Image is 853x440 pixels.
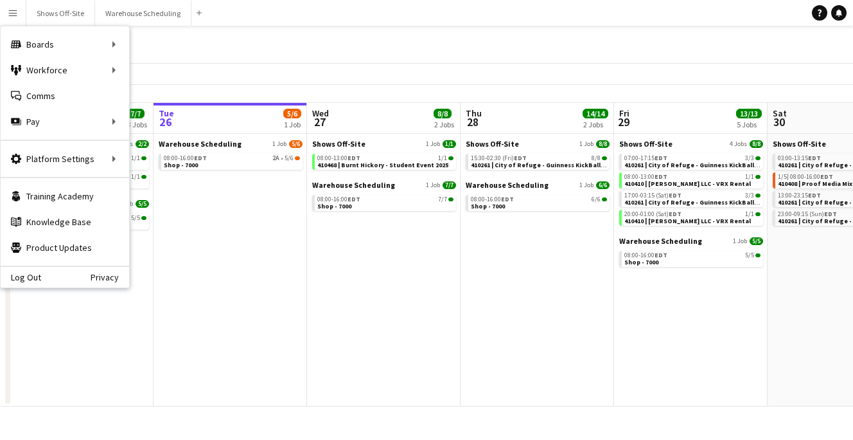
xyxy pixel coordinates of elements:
[1,32,129,57] div: Boards
[295,156,300,160] span: 5/6
[619,236,763,270] div: Warehouse Scheduling1 Job5/508:00-16:00EDT5/5Shop - 7000
[136,200,149,208] span: 5/5
[471,196,514,203] span: 08:00-16:00
[466,180,610,214] div: Warehouse Scheduling1 Job6/608:00-16:00EDT6/6Shop - 7000
[136,140,149,148] span: 2/2
[755,253,761,257] span: 5/5
[619,139,763,149] a: Shows Off-Site4 Jobs8/8
[466,180,549,190] span: Warehouse Scheduling
[1,109,129,134] div: Pay
[669,191,682,199] span: EDT
[159,107,174,119] span: Tue
[443,181,456,189] span: 7/7
[624,155,667,161] span: 07:00-17:15
[1,57,129,83] div: Workforce
[448,156,453,160] span: 1/1
[596,140,610,148] span: 8/8
[159,139,303,149] a: Warehouse Scheduling1 Job5/6
[787,172,789,181] span: |
[347,154,360,162] span: EDT
[1,183,129,209] a: Training Academy
[443,140,456,148] span: 1/1
[283,109,301,118] span: 5/6
[624,251,761,266] a: 08:00-16:00EDT5/5Shop - 7000
[755,194,761,197] span: 3/3
[583,109,608,118] span: 14/14
[317,154,453,169] a: 08:00-13:00EDT1/1410468 | Burnt Hickory - Student Event 2025
[471,155,527,161] span: 15:30-02:30 (Fri)
[619,139,763,236] div: Shows Off-Site4 Jobs8/807:00-17:15EDT3/3410261 | City of Refuge - Guinness KickBall Game08:00-13:...
[592,196,601,203] span: 6/6
[164,161,198,169] span: Shop - 7000
[272,155,279,161] span: 2A
[434,120,454,129] div: 2 Jobs
[624,154,761,169] a: 07:00-17:15EDT3/3410261 | City of Refuge - Guinness KickBall Game
[284,120,301,129] div: 1 Job
[466,139,610,149] a: Shows Off-Site1 Job8/8
[164,155,207,161] span: 08:00-16:00
[312,180,456,214] div: Warehouse Scheduling1 Job7/708:00-16:00EDT7/7Shop - 7000
[26,1,95,26] button: Shows Off-Site
[1,83,129,109] a: Comms
[655,172,667,181] span: EDT
[466,139,519,149] span: Shows Off-Site
[312,180,456,190] a: Warehouse Scheduling1 Job7/7
[312,139,365,149] span: Shows Off-Site
[579,181,594,189] span: 1 Job
[347,195,360,203] span: EDT
[426,140,440,148] span: 1 Job
[778,155,821,161] span: 03:00-13:15
[736,109,762,118] span: 13/13
[790,174,833,180] span: 08:00-16:00
[1,235,129,261] a: Product Updates
[131,155,140,161] span: 1/1
[426,181,440,189] span: 1 Job
[624,172,761,187] a: 08:00-13:00EDT1/1410410 | [PERSON_NAME] LLC - VRX Rental
[464,115,482,129] span: 28
[624,217,751,225] span: 410410 | A. Majors LLC - VRX Rental
[733,237,747,245] span: 1 Job
[310,115,329,129] span: 27
[317,202,351,210] span: Shop - 7000
[745,155,754,161] span: 3/3
[619,107,629,119] span: Fri
[91,272,129,282] a: Privacy
[1,272,41,282] a: Log Out
[131,215,140,221] span: 5/5
[730,140,747,148] span: 4 Jobs
[141,156,146,160] span: 1/1
[619,139,673,149] span: Shows Off-Site
[755,175,761,179] span: 1/1
[312,139,456,149] a: Shows Off-Site1 Job1/1
[438,155,447,161] span: 1/1
[471,202,505,210] span: Shop - 7000
[619,236,763,246] a: Warehouse Scheduling1 Job5/5
[1,146,129,172] div: Platform Settings
[592,155,601,161] span: 8/8
[141,175,146,179] span: 1/1
[317,155,360,161] span: 08:00-13:00
[141,216,146,220] span: 5/5
[745,252,754,259] span: 5/5
[778,211,837,217] span: 23:00-09:15 (Sun)
[745,211,754,217] span: 1/1
[289,140,303,148] span: 5/6
[579,140,594,148] span: 1 Job
[602,156,607,160] span: 8/8
[737,120,761,129] div: 5 Jobs
[159,139,303,172] div: Warehouse Scheduling1 Job5/608:00-16:00EDT2A•5/6Shop - 7000
[824,210,837,218] span: EDT
[272,140,286,148] span: 1 Job
[448,197,453,201] span: 7/7
[619,236,702,246] span: Warehouse Scheduling
[745,174,754,180] span: 1/1
[624,210,761,225] a: 20:00-01:00 (Sat)EDT1/1410410 | [PERSON_NAME] LLC - VRX Rental
[808,191,821,199] span: EDT
[750,140,763,148] span: 8/8
[312,107,329,119] span: Wed
[669,210,682,218] span: EDT
[95,1,191,26] button: Warehouse Scheduling
[466,107,482,119] span: Thu
[773,107,787,119] span: Sat
[624,161,773,169] span: 410261 | City of Refuge - Guinness KickBall Game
